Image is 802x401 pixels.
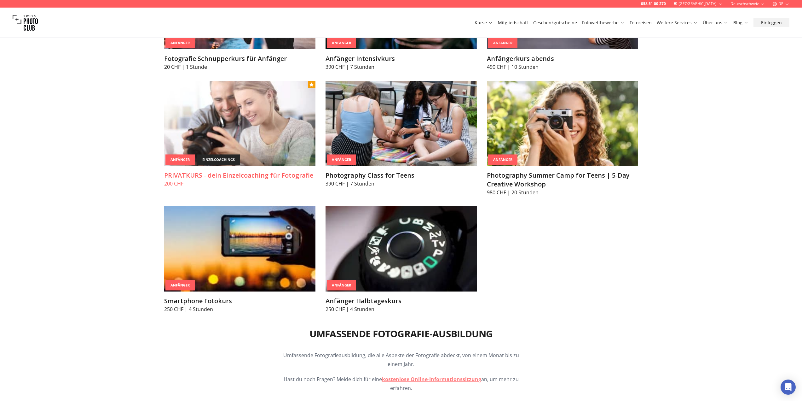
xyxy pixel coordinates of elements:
[164,180,315,187] p: 200 CHF
[309,328,493,339] h2: Umfassende Fotografie-Ausbildung
[164,81,315,187] a: PRIVATKURS - dein Einzelcoaching für FotografieAnfängereinzelcoachingsPRIVATKURS - dein Einzelcoa...
[382,376,481,383] a: kostenlose Online-Informationssitzung
[487,81,638,196] a: Photography Summer Camp for Teens | 5-Day Creative WorkshopAnfängerPhotography Summer Camp for Te...
[326,206,477,313] a: Anfänger HalbtageskursAnfängerAnfänger Halbtageskurs250 CHF | 4 Stunden
[487,81,638,166] img: Photography Summer Camp for Teens | 5-Day Creative Workshop
[164,171,315,180] h3: PRIVATKURS - dein Einzelcoaching für Fotografie
[164,63,315,71] p: 20 CHF | 1 Stunde
[703,20,728,26] a: Über uns
[164,297,315,305] h3: Smartphone Fotokurs
[488,38,517,48] div: Anfänger
[487,171,638,189] h3: Photography Summer Camp for Teens | 5-Day Creative Workshop
[627,18,654,27] button: Fotoreisen
[164,305,315,313] p: 250 CHF | 4 Stunden
[164,54,315,63] h3: Fotografie Schnupperkurs für Anfänger
[487,63,638,71] p: 490 CHF | 10 Stunden
[630,20,652,26] a: Fotoreisen
[531,18,580,27] button: Geschenkgutscheine
[164,81,315,166] img: PRIVATKURS - dein Einzelcoaching für Fotografie
[731,18,751,27] button: Blog
[326,171,477,180] h3: Photography Class for Teens
[280,375,522,392] p: Hast du noch Fragen? Melde dich für eine an, um mehr zu erfahren.
[657,20,698,26] a: Weitere Services
[326,305,477,313] p: 250 CHF | 4 Stunden
[326,81,477,166] img: Photography Class for Teens
[781,380,796,395] div: Open Intercom Messenger
[326,54,477,63] h3: Anfänger Intensivkurs
[533,20,577,26] a: Geschenkgutscheine
[326,81,477,187] a: Photography Class for TeensAnfängerPhotography Class for Teens390 CHF | 7 Stunden
[326,206,477,292] img: Anfänger Halbtageskurs
[582,20,625,26] a: Fotowettbewerbe
[488,155,517,165] div: Anfänger
[498,20,528,26] a: Mitgliedschaft
[164,206,315,292] img: Smartphone Fotokurs
[641,1,666,6] a: 058 51 00 270
[165,38,195,48] div: Anfänger
[580,18,627,27] button: Fotowettbewerbe
[164,206,315,313] a: Smartphone FotokursAnfängerSmartphone Fotokurs250 CHF | 4 Stunden
[165,280,195,291] div: Anfänger
[495,18,531,27] button: Mitgliedschaft
[487,54,638,63] h3: Anfängerkurs abends
[197,155,240,165] div: einzelcoachings
[165,155,195,165] div: Anfänger
[753,18,789,27] button: Einloggen
[487,189,638,196] p: 980 CHF | 20 Stunden
[475,20,493,26] a: Kurse
[280,351,522,369] p: Umfassende Fotografieausbildung, die alle Aspekte der Fotografie abdeckt, von einem Monat bis zu ...
[326,63,477,71] p: 390 CHF | 7 Stunden
[654,18,700,27] button: Weitere Services
[13,10,38,35] img: Swiss photo club
[327,38,356,48] div: Anfänger
[733,20,748,26] a: Blog
[327,155,356,165] div: Anfänger
[326,297,477,305] h3: Anfänger Halbtageskurs
[472,18,495,27] button: Kurse
[327,280,356,291] div: Anfänger
[700,18,731,27] button: Über uns
[326,180,477,187] p: 390 CHF | 7 Stunden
